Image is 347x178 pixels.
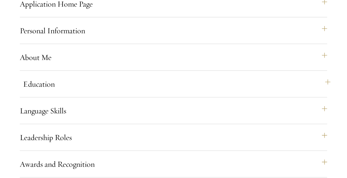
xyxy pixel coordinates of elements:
button: Personal Information [20,23,327,39]
button: Leadership Roles [20,130,327,145]
button: Awards and Recognition [20,156,327,172]
button: About Me [20,49,327,65]
button: Language Skills [20,103,327,119]
button: Education [23,76,331,92]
